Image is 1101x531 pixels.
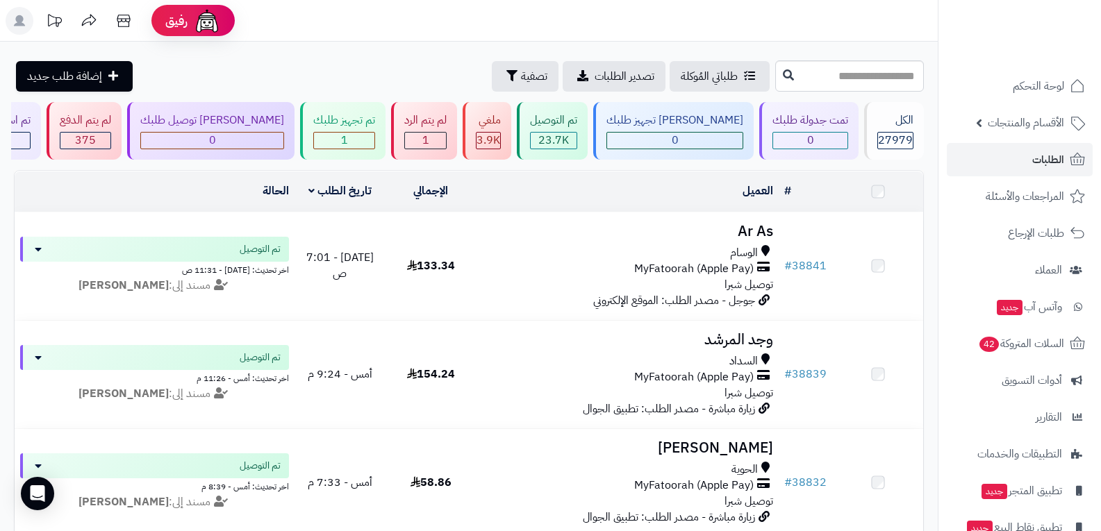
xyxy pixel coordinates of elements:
span: توصيل شبرا [725,493,773,509]
a: العميل [743,183,773,199]
a: #38832 [784,474,827,491]
span: التقارير [1036,407,1062,427]
span: [DATE] - 7:01 ص [306,249,374,282]
span: توصيل شبرا [725,276,773,293]
a: الحالة [263,183,289,199]
a: التطبيقات والخدمات [947,437,1093,471]
h3: وجد المرشد [482,332,774,348]
div: ملغي [476,112,501,128]
a: المراجعات والأسئلة [947,180,1093,213]
span: الوسام [730,245,758,261]
a: طلبات الإرجاع [947,217,1093,250]
div: Open Intercom Messenger [21,477,54,510]
div: مسند إلى: [10,386,299,402]
span: تصدير الطلبات [595,68,654,85]
h3: [PERSON_NAME] [482,440,774,456]
div: 0 [607,133,743,149]
a: تم التوصيل 23.7K [514,102,590,160]
span: # [784,258,792,274]
span: MyFatoorah (Apple Pay) [634,261,754,277]
span: # [784,366,792,382]
div: 1 [405,133,446,149]
div: تم التوصيل [530,112,577,128]
span: التطبيقات والخدمات [977,444,1062,464]
span: تم التوصيل [240,351,281,364]
a: طلباتي المُوكلة [670,61,770,92]
div: اخر تحديث: أمس - 8:39 م [20,478,289,493]
span: زيارة مباشرة - مصدر الطلب: تطبيق الجوال [583,401,755,417]
span: لوحة التحكم [1013,76,1064,96]
a: ملغي 3.9K [460,102,514,160]
span: توصيل شبرا [725,385,773,401]
span: 27979 [878,132,913,149]
a: #38839 [784,366,827,382]
a: إضافة طلب جديد [16,61,133,92]
span: أدوات التسويق [1002,371,1062,390]
span: المراجعات والأسئلة [986,187,1064,206]
span: MyFatoorah (Apple Pay) [634,369,754,385]
span: # [784,474,792,491]
div: 3853 [477,133,500,149]
span: 0 [807,132,814,149]
span: طلبات الإرجاع [1008,224,1064,243]
div: 23749 [531,133,577,149]
span: الحوية [731,462,758,478]
span: تم التوصيل [240,459,281,473]
span: زيارة مباشرة - مصدر الطلب: تطبيق الجوال [583,509,755,525]
div: الكل [877,112,913,128]
a: #38841 [784,258,827,274]
div: [PERSON_NAME] تجهيز طلبك [606,112,743,128]
div: 0 [141,133,283,149]
div: 1 [314,133,374,149]
span: وآتس آب [995,297,1062,317]
a: تم تجهيز طلبك 1 [297,102,388,160]
span: تطبيق المتجر [980,481,1062,500]
a: الإجمالي [413,183,448,199]
span: 1 [422,132,429,149]
span: 1 [341,132,348,149]
div: مسند إلى: [10,278,299,294]
span: جوجل - مصدر الطلب: الموقع الإلكتروني [593,292,755,309]
div: لم يتم الرد [404,112,447,128]
a: العملاء [947,253,1093,287]
strong: [PERSON_NAME] [78,385,169,402]
span: MyFatoorah (Apple Pay) [634,478,754,494]
span: السلات المتروكة [978,334,1064,353]
span: رفيق [165,12,188,29]
a: وآتس آبجديد [947,290,1093,323]
div: 375 [60,133,110,149]
a: [PERSON_NAME] توصيل طلبك 0 [124,102,297,160]
span: تم التوصيل [240,242,281,256]
h3: Ar As [482,224,774,239]
div: تمت جدولة طلبك [772,112,848,128]
span: إضافة طلب جديد [27,68,102,85]
strong: [PERSON_NAME] [78,494,169,510]
a: تمت جدولة طلبك 0 [756,102,861,160]
span: 42 [979,337,999,352]
span: 23.7K [538,132,569,149]
a: تحديثات المنصة [37,7,72,38]
a: [PERSON_NAME] تجهيز طلبك 0 [590,102,756,160]
span: تصفية [521,68,547,85]
a: التقارير [947,401,1093,434]
div: 0 [773,133,847,149]
span: طلباتي المُوكلة [681,68,738,85]
span: 0 [672,132,679,149]
a: تاريخ الطلب [308,183,372,199]
a: السلات المتروكة42 [947,327,1093,360]
img: ai-face.png [193,7,221,35]
span: جديد [982,484,1007,499]
div: اخر تحديث: [DATE] - 11:31 ص [20,262,289,276]
span: جديد [997,300,1023,315]
a: الكل27979 [861,102,927,160]
span: أمس - 7:33 م [308,474,372,491]
div: اخر تحديث: أمس - 11:26 م [20,370,289,385]
div: لم يتم الدفع [60,112,111,128]
span: 58.86 [411,474,452,491]
a: لم يتم الرد 1 [388,102,460,160]
a: تطبيق المتجرجديد [947,474,1093,507]
button: تصفية [492,61,558,92]
div: تم تجهيز طلبك [313,112,375,128]
span: 154.24 [407,366,455,382]
span: السداد [729,353,758,369]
